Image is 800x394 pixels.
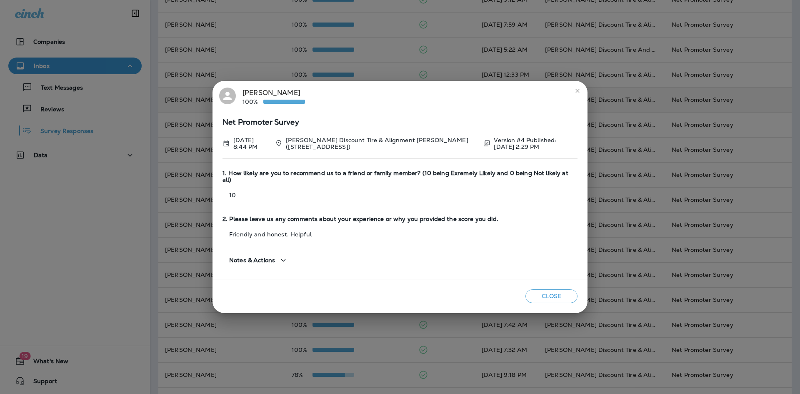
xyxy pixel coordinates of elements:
[525,289,577,303] button: Close
[242,98,263,105] p: 100%
[222,248,295,272] button: Notes & Actions
[222,231,577,238] p: Friendly and honest. Helpful
[242,88,305,105] div: [PERSON_NAME]
[222,119,577,126] span: Net Promoter Survey
[286,137,476,150] p: [PERSON_NAME] Discount Tire & Alignment [PERSON_NAME] ([STREET_ADDRESS])
[229,257,275,264] span: Notes & Actions
[222,216,577,223] span: 2. Please leave us any comments about your experience or why you provided the score you did.
[222,192,577,198] p: 10
[494,137,577,150] p: Version #4 Published: [DATE] 2:29 PM
[222,170,577,184] span: 1. How likely are you to recommend us to a friend or family member? (10 being Exremely Likely and...
[571,84,584,98] button: close
[233,137,268,150] p: Aug 30, 2025 8:44 PM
